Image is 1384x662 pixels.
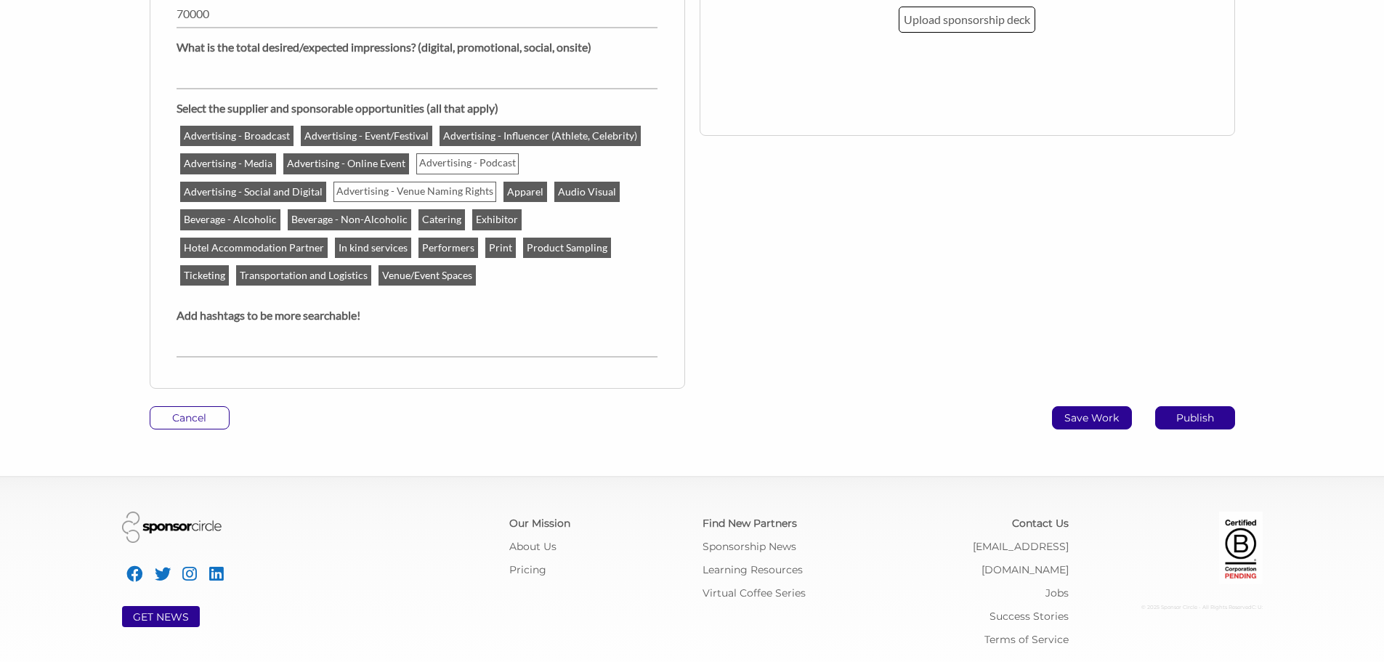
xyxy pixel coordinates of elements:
p: Transportation and Logistics [238,267,370,284]
p: Cancel [150,407,229,429]
p: Advertising - Venue Naming Rights [334,182,495,200]
p: Advertising - Podcast [417,154,518,171]
a: Our Mission [509,517,570,530]
a: Virtual Coffee Series [703,586,806,600]
a: GET NEWS [133,610,189,623]
a: [EMAIL_ADDRESS][DOMAIN_NAME] [973,540,1069,576]
p: Advertising - Broadcast [182,127,292,145]
p: Exhibitor [474,211,520,228]
p: Print [487,239,514,257]
p: Product Sampling [525,239,610,257]
a: Pricing [509,563,546,576]
p: Upload sponsorship deck [904,10,1030,29]
p: Catering [420,211,464,228]
a: Sponsorship News [703,540,796,553]
p: Advertising - Social and Digital [182,183,325,201]
span: C: U: [1252,604,1263,610]
a: Terms of Service [984,633,1069,646]
img: Sponsor Circle Logo [122,512,222,543]
p: Save Work [1053,407,1131,429]
p: Beverage - Alcoholic [182,211,279,228]
p: Venue/Event Spaces [380,267,474,284]
p: Select the supplier and sponsorable opportunities (all that apply) [177,101,657,115]
div: © 2025 Sponsor Circle - All Rights Reserved [1090,596,1263,619]
a: Learning Resources [703,563,803,576]
p: Beverage - Non-Alcoholic [289,211,410,228]
img: Certified Corporation Pending Logo [1219,512,1263,584]
p: Advertising - Online Event [285,155,408,172]
p: Advertising - Influencer (Athlete, Celebrity) [441,127,639,145]
p: In kind services [336,239,410,257]
p: Hotel Accommodation Partner [182,239,326,257]
a: Contact Us [1012,517,1069,530]
p: Advertising - Event/Festival [302,127,431,145]
p: What is the total desired/expected impressions? (digital, promotional, social, onsite) [177,40,657,54]
a: Success Stories [990,610,1069,623]
p: Performers [420,239,477,257]
p: Audio Visual [556,183,618,201]
p: Publish [1156,407,1234,429]
p: Advertising - Media [182,155,275,172]
a: Find New Partners [703,517,797,530]
p: Ticketing [182,267,227,284]
a: About Us [509,540,557,553]
p: Apparel [505,183,546,201]
p: Add hashtags to be more searchable! [177,308,657,322]
a: Jobs [1045,586,1069,600]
